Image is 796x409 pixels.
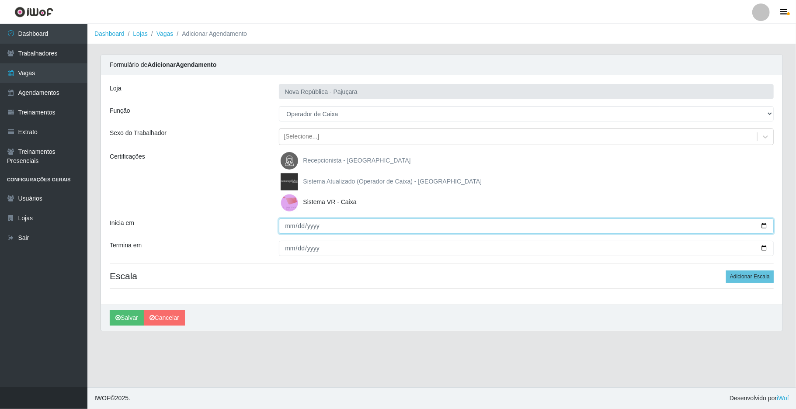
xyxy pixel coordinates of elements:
img: Sistema VR - Caixa [281,194,302,211]
label: Certificações [110,152,145,161]
span: Desenvolvido por [730,394,789,403]
label: Loja [110,84,121,93]
button: Salvar [110,310,144,326]
div: [Selecione...] [284,132,319,142]
span: Sistema VR - Caixa [303,199,356,206]
input: 00/00/0000 [279,218,774,234]
a: Cancelar [144,310,185,326]
span: © 2025 . [94,394,130,403]
a: iWof [777,395,789,402]
a: Dashboard [94,30,125,37]
button: Adicionar Escala [726,270,774,283]
img: Sistema Atualizado (Operador de Caixa) - Nova Republica [281,173,302,191]
span: Recepcionista - [GEOGRAPHIC_DATA] [303,157,410,164]
a: Vagas [156,30,174,37]
label: Termina em [110,241,142,250]
h4: Escala [110,270,774,281]
input: 00/00/0000 [279,241,774,256]
li: Adicionar Agendamento [173,29,247,38]
nav: breadcrumb [87,24,796,44]
label: Inicia em [110,218,134,228]
span: Sistema Atualizado (Operador de Caixa) - [GEOGRAPHIC_DATA] [303,178,482,185]
a: Lojas [133,30,147,37]
div: Formulário de [101,55,782,75]
label: Sexo do Trabalhador [110,128,167,138]
img: Recepcionista - Nova República [281,152,302,170]
label: Função [110,106,130,115]
img: CoreUI Logo [14,7,53,17]
span: IWOF [94,395,111,402]
strong: Adicionar Agendamento [147,61,216,68]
